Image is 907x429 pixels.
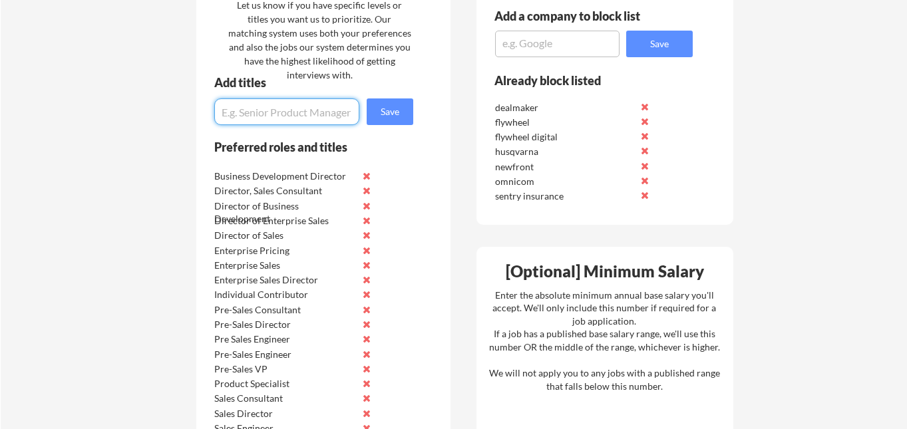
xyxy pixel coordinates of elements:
[481,263,729,279] div: [Optional] Minimum Salary
[214,303,355,317] div: Pre-Sales Consultant
[214,333,355,346] div: Pre Sales Engineer
[495,190,635,203] div: sentry insurance
[214,170,355,183] div: Business Development Director
[214,392,355,405] div: Sales Consultant
[214,76,402,88] div: Add titles
[367,98,413,125] button: Save
[214,348,355,361] div: Pre-Sales Engineer
[214,273,355,287] div: Enterprise Sales Director
[214,141,395,153] div: Preferred roles and titles
[495,130,635,144] div: flywheel digital
[495,145,635,158] div: husqvarna
[214,407,355,420] div: Sales Director
[214,288,355,301] div: Individual Contributor
[214,377,355,390] div: Product Specialist
[214,200,355,225] div: Director of Business Development
[495,116,635,129] div: flywheel
[495,175,635,188] div: omnicom
[214,259,355,272] div: Enterprise Sales
[214,184,355,198] div: Director, Sales Consultant
[214,98,359,125] input: E.g. Senior Product Manager
[214,214,355,227] div: Director of Enterprise Sales
[214,229,355,242] div: Director of Sales
[489,289,720,393] div: Enter the absolute minimum annual base salary you'll accept. We'll only include this number if re...
[214,244,355,257] div: Enterprise Pricing
[495,101,635,114] div: dealmaker
[494,10,661,22] div: Add a company to block list
[495,160,635,174] div: newfront
[214,318,355,331] div: Pre-Sales Director
[626,31,693,57] button: Save
[214,362,355,376] div: Pre-Sales VP
[494,74,675,86] div: Already block listed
